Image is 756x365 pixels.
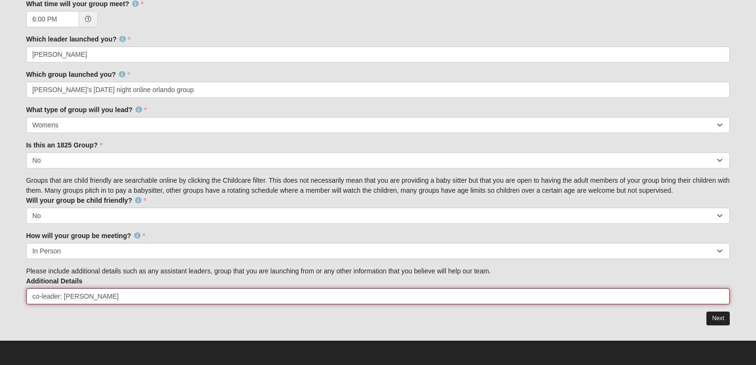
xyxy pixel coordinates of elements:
[26,105,147,115] label: What type of group will you lead?
[26,196,146,205] label: Will your group be child friendly?
[706,312,730,325] a: Next
[26,231,145,240] label: How will your group be meeting?
[26,70,130,79] label: Which group launched you?
[26,276,83,286] label: Additional Details
[26,140,103,150] label: Is this an 1825 Group?
[26,34,131,44] label: Which leader launched you?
